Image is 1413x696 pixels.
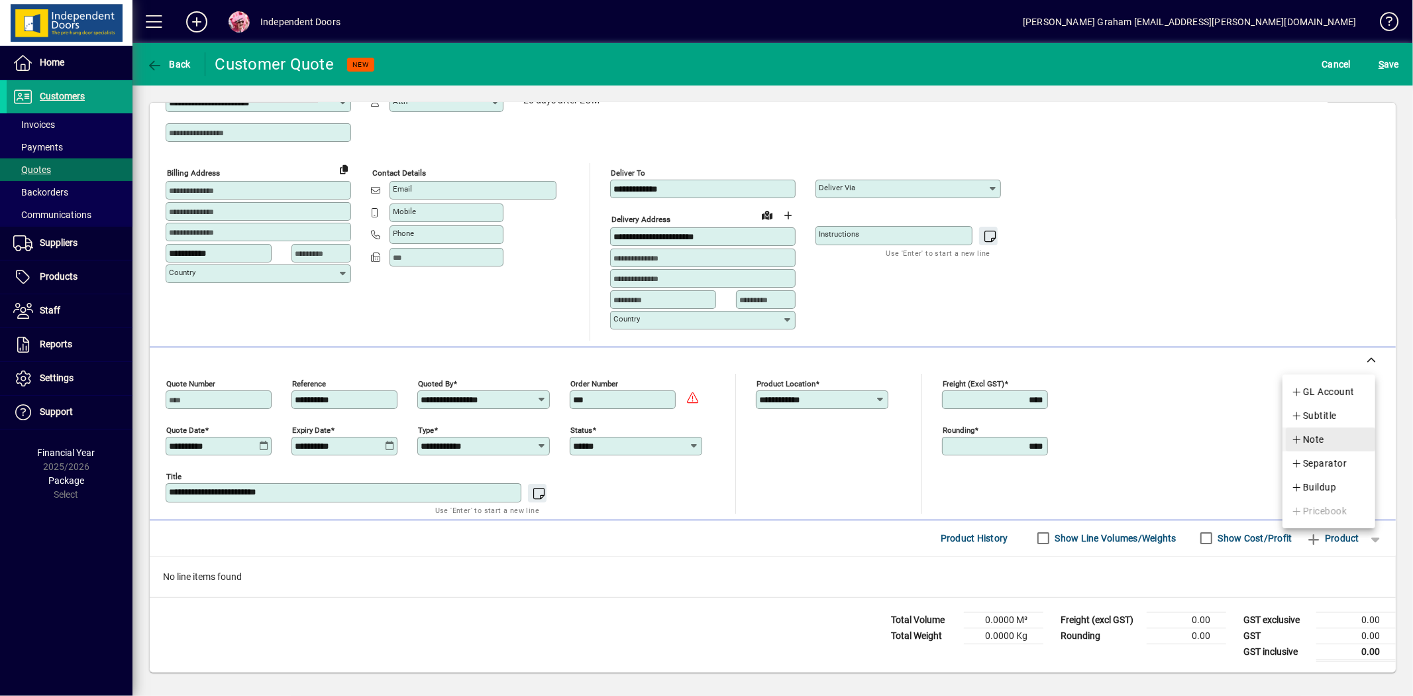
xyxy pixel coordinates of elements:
span: Buildup [1291,479,1336,495]
button: Separator [1282,451,1375,475]
span: GL Account [1291,384,1355,400]
button: Note [1282,428,1375,451]
span: Subtitle [1291,408,1337,424]
button: Subtitle [1282,404,1375,428]
span: Pricebook [1291,503,1347,519]
span: Note [1291,432,1324,447]
button: Buildup [1282,475,1375,499]
button: GL Account [1282,380,1375,404]
span: Separator [1291,455,1347,471]
button: Pricebook [1282,499,1375,523]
